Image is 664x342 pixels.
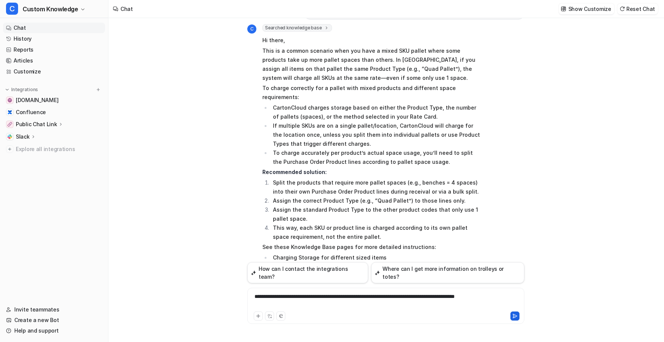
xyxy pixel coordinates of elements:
a: help.cartoncloud.com[DOMAIN_NAME] [3,95,105,105]
p: This is a common scenario when you have a mixed SKU pallet where some products take up more palle... [262,46,483,82]
strong: Recommended solution: [262,169,327,175]
span: C [247,24,256,34]
img: Slack [8,134,12,139]
p: Integrations [11,87,38,93]
button: Where can I get more information on trolleys or totes? [371,262,524,283]
a: Chat [3,23,105,33]
img: expand menu [5,87,10,92]
li: CartonCloud charges storage based on either the Product Type, the number of pallets (spaces), or ... [271,103,483,121]
button: Integrations [3,86,40,93]
img: Confluence [8,110,12,115]
img: reset [620,6,625,12]
span: Custom Knowledge [23,4,78,14]
li: Charging Storage for different sized items [271,253,483,262]
a: History [3,34,105,44]
li: This way, each SKU or product line is charged according to its own pallet space requirement, not ... [271,223,483,241]
img: explore all integrations [6,145,14,153]
img: Public Chat Link [8,122,12,127]
button: Show Customize [559,3,614,14]
li: Assign the correct Product Type (e.g., “Quad Pallet”) to those lines only. [271,196,483,205]
span: Confluence [16,108,46,116]
a: Explore all integrations [3,144,105,154]
img: help.cartoncloud.com [8,98,12,102]
a: Create a new Bot [3,315,105,325]
a: Customize [3,66,105,77]
a: Help and support [3,325,105,336]
li: To charge accurately per product’s actual space usage, you’ll need to split the Purchase Order Pr... [271,148,483,166]
p: To charge correctly for a pallet with mixed products and different space requirements: [262,84,483,102]
span: Searched knowledge base [262,24,332,32]
span: [DOMAIN_NAME] [16,96,58,104]
div: Chat [120,5,133,13]
p: Show Customize [568,5,611,13]
a: ConfluenceConfluence [3,107,105,118]
p: See these Knowledge Base pages for more detailed instructions: [262,243,483,252]
button: Reset Chat [617,3,658,14]
a: Reports [3,44,105,55]
img: customize [561,6,566,12]
span: C [6,3,18,15]
a: Invite teammates [3,304,105,315]
p: Hi there, [262,36,483,45]
button: How can I contact the integrations team? [247,262,368,283]
p: Slack [16,133,30,140]
a: Articles [3,55,105,66]
li: If multiple SKUs are on a single pallet/location, CartonCloud will charge for the location once, ... [271,121,483,148]
p: Public Chat Link [16,121,57,128]
li: Split the products that require more pallet spaces (e.g., benches = 4 spaces) into their own Purc... [271,178,483,196]
li: Assign the standard Product Type to the other product codes that only use 1 pallet space. [271,205,483,223]
span: Explore all integrations [16,143,102,155]
img: menu_add.svg [96,87,101,92]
